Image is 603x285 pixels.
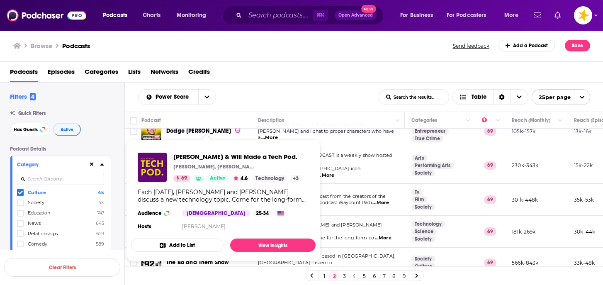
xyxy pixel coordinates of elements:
a: Society [411,256,435,262]
span: Active [61,127,73,132]
p: 13k-16k [574,128,591,135]
p: 105k-157k [512,128,536,135]
button: open menu [171,9,217,22]
span: Power Score [156,94,192,100]
img: Podchaser - Follow, Share and Rate Podcasts [7,7,86,23]
a: 6 [370,271,378,281]
a: True Crime [411,135,443,142]
span: 4k [98,190,104,195]
button: Column Actions [493,116,503,126]
button: Open AdvancedNew [335,10,377,20]
span: Logged in as Spreaker_Prime [574,6,592,24]
button: Add to List [131,239,224,252]
p: 230k-343k [512,162,539,169]
a: Active [207,175,229,182]
a: Brad & Will Made a Tech Pod. [138,153,167,182]
span: Culture [28,190,46,195]
a: Science [411,228,437,235]
button: Has Guests [10,123,50,136]
a: Networks [151,65,178,82]
span: 747 [97,210,104,216]
p: 69 [484,161,496,170]
span: Education [28,210,50,216]
h2: Filters [10,93,36,100]
span: Comedy [28,241,47,247]
img: User Profile [574,6,592,24]
a: Tv [411,189,423,195]
span: New [361,5,376,13]
span: For Business [400,10,433,21]
a: 1 [320,271,328,281]
div: Power Score [482,115,494,125]
button: Column Actions [555,116,565,126]
a: 5 [360,271,368,281]
span: Toggle select row [130,127,137,135]
button: Column Actions [393,116,403,126]
span: Society [28,200,44,205]
button: open menu [441,9,498,22]
div: [DEMOGRAPHIC_DATA] [182,210,250,217]
div: Reach (Monthly) [512,115,550,125]
span: ...More [318,172,334,179]
a: Culture [411,263,435,270]
a: Technology [252,175,287,182]
p: 181k-269k [512,228,536,235]
div: Description [258,115,284,125]
a: Society [411,170,435,176]
a: Performing Arts [411,162,454,169]
a: Credits [188,65,210,82]
span: 4 [30,93,36,100]
span: For Podcasters [447,10,486,21]
span: More [504,10,518,21]
span: Classic rock morning show based in [GEOGRAPHIC_DATA], [GEOGRAPHIC_DATA]. Listen to [258,253,395,266]
div: Podcast [141,115,161,125]
span: [PERSON_NAME] & Will Made a Tech Pod. [173,153,302,161]
img: verified Badge [234,127,241,134]
p: 33k-48k [574,259,595,266]
span: 69 [181,174,187,183]
p: 69 [484,127,496,135]
a: 9 [400,271,408,281]
p: 566k-843k [512,259,539,266]
span: Charts [143,10,160,21]
span: Open Advanced [338,13,373,17]
span: Relationships [28,231,58,236]
span: Quick Filters [18,110,46,116]
a: Entrepreneur [411,128,449,134]
h4: Hosts [138,223,151,230]
span: Has Guests [14,127,38,132]
a: Episodes [48,65,75,82]
a: Show notifications dropdown [530,8,545,22]
span: Active [210,174,226,183]
span: Categories [85,65,118,82]
span: Podcasts [103,10,127,21]
a: [PERSON_NAME] [182,223,226,229]
p: 69 [484,195,496,204]
img: Dodge Woodall [141,121,161,141]
button: open menu [532,89,590,105]
span: ⌘ K [313,10,328,21]
input: Search Category... [17,174,104,185]
a: View Insights [230,239,316,252]
a: Arts [411,155,427,161]
div: Categories [411,115,437,125]
a: Show notifications dropdown [551,8,564,22]
span: 4k [98,200,104,205]
button: open menu [498,9,529,22]
p: [PERSON_NAME], [PERSON_NAME] [173,163,256,170]
span: ...More [375,235,391,241]
span: News [28,220,41,226]
span: Dodge [PERSON_NAME] [166,127,231,134]
div: Each [DATE], [PERSON_NAME] and [PERSON_NAME] discuss a new technology topic. Come for the long-fo... [138,188,309,203]
a: 3 [340,271,348,281]
a: Podcasts [62,42,90,50]
span: Podcasts [10,65,38,82]
p: 69 [484,227,496,236]
span: long-running video game podcast Waypoint Radi [258,200,372,205]
a: +3 [289,175,302,182]
span: 643 [96,220,104,226]
div: Sort Direction [493,90,511,105]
